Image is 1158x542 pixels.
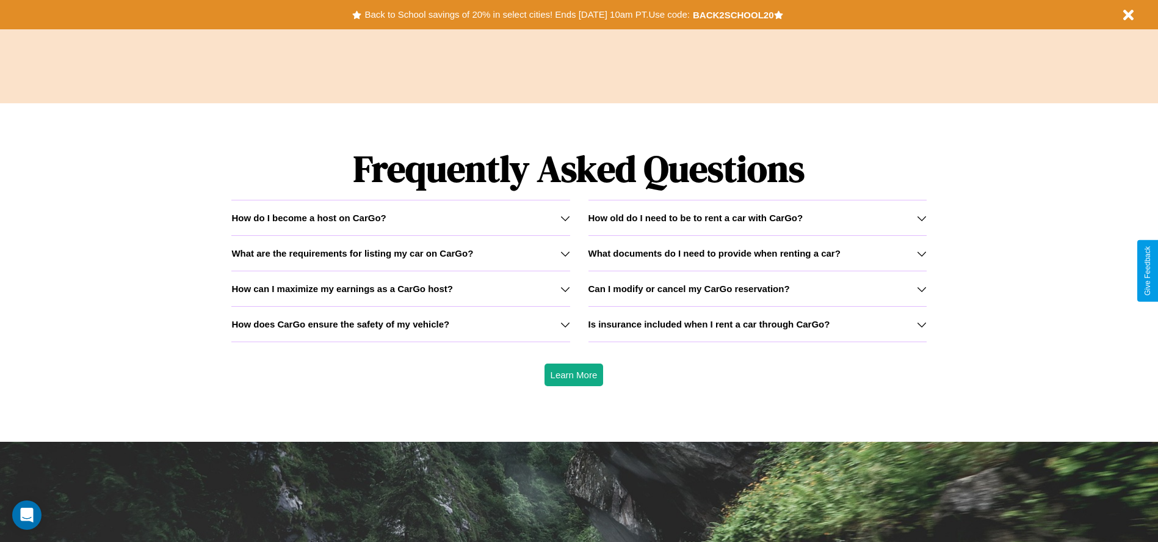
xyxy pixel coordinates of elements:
[693,10,774,20] b: BACK2SCHOOL20
[588,319,830,329] h3: Is insurance included when I rent a car through CarGo?
[588,248,841,258] h3: What documents do I need to provide when renting a car?
[231,284,453,294] h3: How can I maximize my earnings as a CarGo host?
[231,248,473,258] h3: What are the requirements for listing my car on CarGo?
[588,213,803,223] h3: How old do I need to be to rent a car with CarGo?
[12,500,42,530] div: Open Intercom Messenger
[361,6,692,23] button: Back to School savings of 20% in select cities! Ends [DATE] 10am PT.Use code:
[231,319,449,329] h3: How does CarGo ensure the safety of my vehicle?
[545,364,604,386] button: Learn More
[231,213,386,223] h3: How do I become a host on CarGo?
[231,137,926,200] h1: Frequently Asked Questions
[588,284,790,294] h3: Can I modify or cancel my CarGo reservation?
[1143,246,1152,296] div: Give Feedback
